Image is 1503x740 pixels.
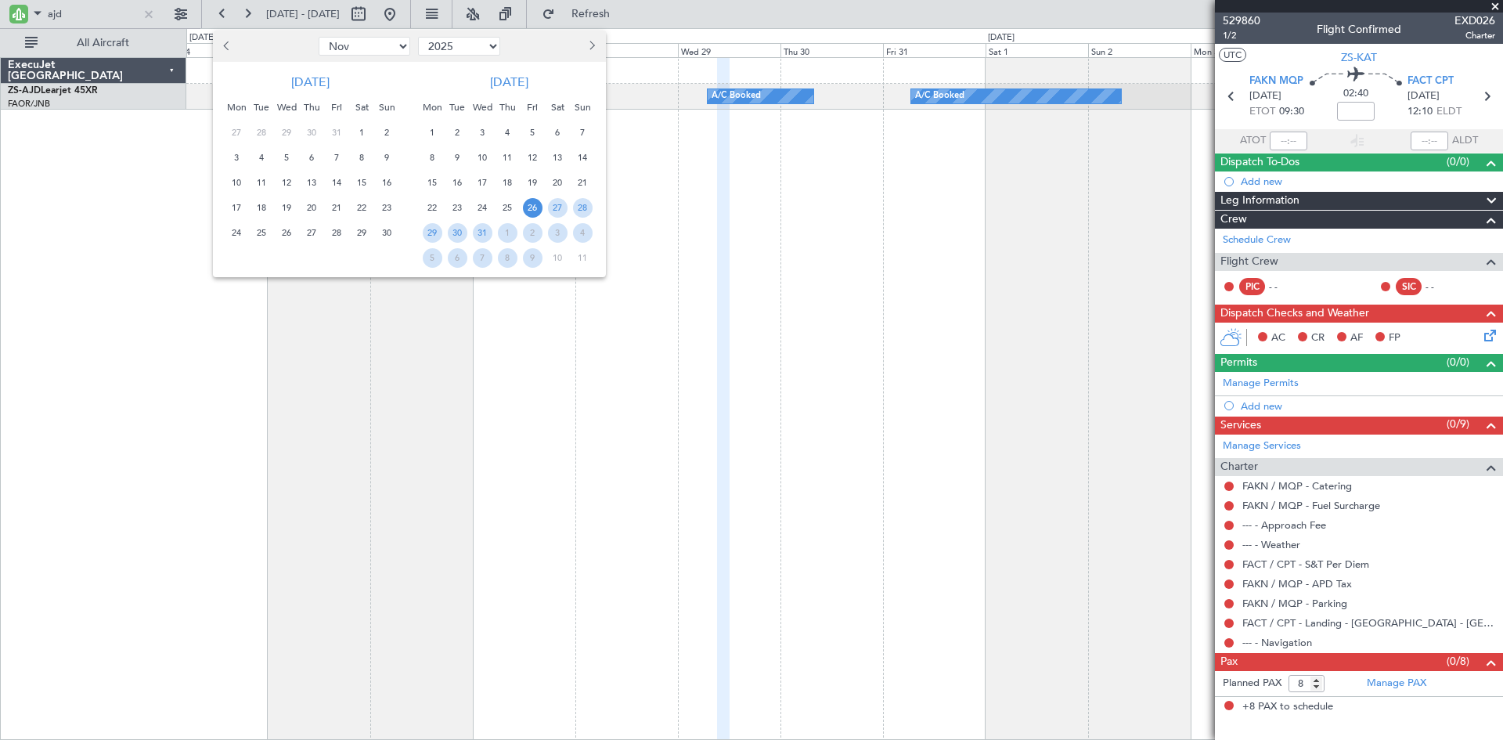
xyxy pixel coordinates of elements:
[570,170,595,195] div: 21-12-2025
[302,223,322,243] span: 27
[573,173,593,193] span: 21
[299,220,324,245] div: 27-11-2025
[349,170,374,195] div: 15-11-2025
[548,198,568,218] span: 27
[470,120,495,145] div: 3-12-2025
[252,198,272,218] span: 18
[352,198,372,218] span: 22
[299,170,324,195] div: 13-11-2025
[423,148,442,168] span: 8
[277,123,297,143] span: 29
[249,95,274,120] div: Tue
[219,34,236,59] button: Previous month
[523,173,542,193] span: 19
[377,123,397,143] span: 2
[227,173,247,193] span: 10
[324,95,349,120] div: Fri
[473,248,492,268] span: 7
[448,198,467,218] span: 23
[423,248,442,268] span: 5
[418,37,500,56] select: Select year
[498,123,517,143] span: 4
[520,245,545,270] div: 9-1-2026
[227,223,247,243] span: 24
[324,170,349,195] div: 14-11-2025
[277,148,297,168] span: 5
[573,148,593,168] span: 14
[374,95,399,120] div: Sun
[470,220,495,245] div: 31-12-2025
[252,123,272,143] span: 28
[224,120,249,145] div: 27-10-2025
[523,198,542,218] span: 26
[495,145,520,170] div: 11-12-2025
[498,148,517,168] span: 11
[299,195,324,220] div: 20-11-2025
[224,145,249,170] div: 3-11-2025
[495,120,520,145] div: 4-12-2025
[302,198,322,218] span: 20
[473,198,492,218] span: 24
[327,198,347,218] span: 21
[319,37,410,56] select: Select month
[495,220,520,245] div: 1-1-2026
[570,120,595,145] div: 7-12-2025
[498,223,517,243] span: 1
[570,145,595,170] div: 14-12-2025
[548,248,568,268] span: 10
[227,198,247,218] span: 17
[377,223,397,243] span: 30
[445,245,470,270] div: 6-1-2026
[445,170,470,195] div: 16-12-2025
[274,170,299,195] div: 12-11-2025
[448,248,467,268] span: 6
[274,120,299,145] div: 29-10-2025
[249,170,274,195] div: 11-11-2025
[545,120,570,145] div: 6-12-2025
[545,145,570,170] div: 13-12-2025
[548,123,568,143] span: 6
[374,170,399,195] div: 16-11-2025
[573,223,593,243] span: 4
[495,170,520,195] div: 18-12-2025
[448,173,467,193] span: 16
[523,223,542,243] span: 2
[277,173,297,193] span: 12
[498,198,517,218] span: 25
[420,120,445,145] div: 1-12-2025
[523,148,542,168] span: 12
[548,148,568,168] span: 13
[349,195,374,220] div: 22-11-2025
[445,145,470,170] div: 9-12-2025
[327,223,347,243] span: 28
[299,95,324,120] div: Thu
[495,245,520,270] div: 8-1-2026
[495,95,520,120] div: Thu
[420,245,445,270] div: 5-1-2026
[224,220,249,245] div: 24-11-2025
[299,120,324,145] div: 30-10-2025
[520,120,545,145] div: 5-12-2025
[448,223,467,243] span: 30
[520,170,545,195] div: 19-12-2025
[573,198,593,218] span: 28
[274,220,299,245] div: 26-11-2025
[423,173,442,193] span: 15
[520,195,545,220] div: 26-12-2025
[473,148,492,168] span: 10
[224,170,249,195] div: 10-11-2025
[548,173,568,193] span: 20
[445,120,470,145] div: 2-12-2025
[470,170,495,195] div: 17-12-2025
[470,245,495,270] div: 7-1-2026
[374,220,399,245] div: 30-11-2025
[374,145,399,170] div: 9-11-2025
[420,170,445,195] div: 15-12-2025
[498,248,517,268] span: 8
[249,145,274,170] div: 4-11-2025
[302,123,322,143] span: 30
[570,220,595,245] div: 4-1-2026
[470,145,495,170] div: 10-12-2025
[523,248,542,268] span: 9
[349,95,374,120] div: Sat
